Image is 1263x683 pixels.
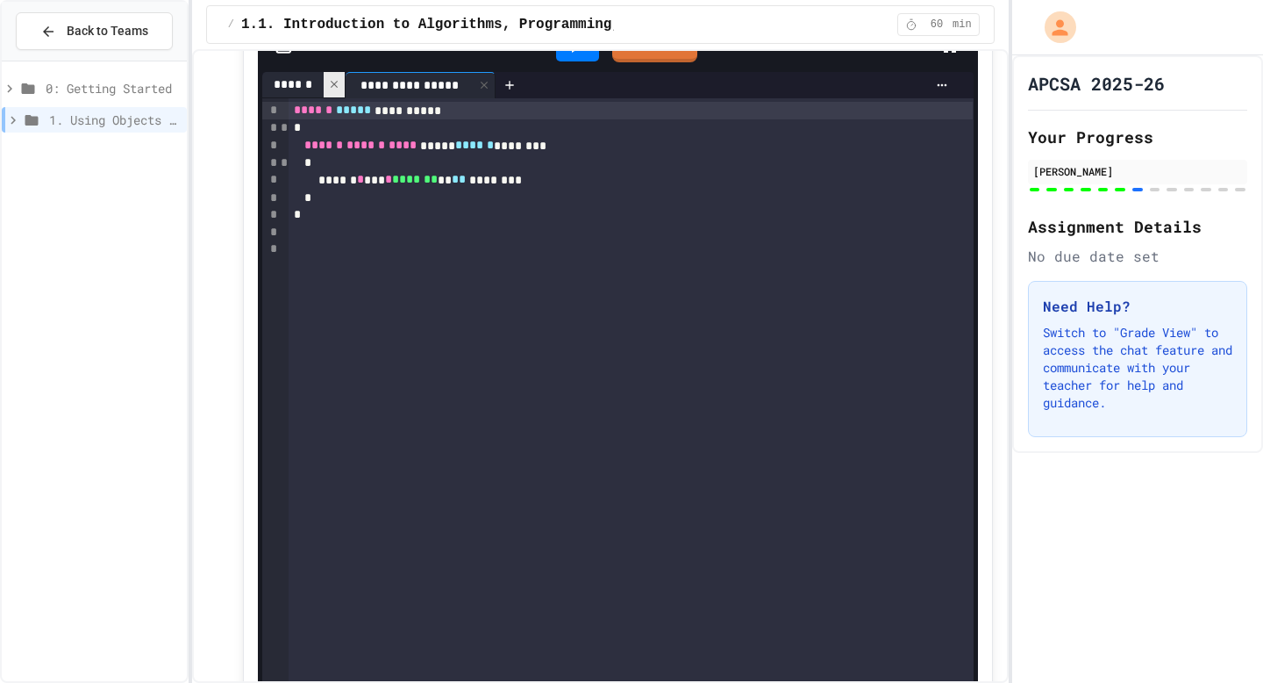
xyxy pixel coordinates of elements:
span: 0: Getting Started [46,79,180,97]
span: 1. Using Objects and Methods [49,111,180,129]
h2: Your Progress [1028,125,1247,149]
button: Back to Teams [16,12,173,50]
h1: APCSA 2025-26 [1028,71,1165,96]
div: [PERSON_NAME] [1033,163,1242,179]
div: No due date set [1028,246,1247,267]
span: 60 [923,18,951,32]
p: Switch to "Grade View" to access the chat feature and communicate with your teacher for help and ... [1043,324,1232,412]
span: min [953,18,972,32]
span: Back to Teams [67,22,148,40]
span: / [228,18,234,32]
h3: Need Help? [1043,296,1232,317]
div: My Account [1026,7,1081,47]
h2: Assignment Details [1028,214,1247,239]
span: 1.1. Introduction to Algorithms, Programming, and Compilers [241,14,739,35]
